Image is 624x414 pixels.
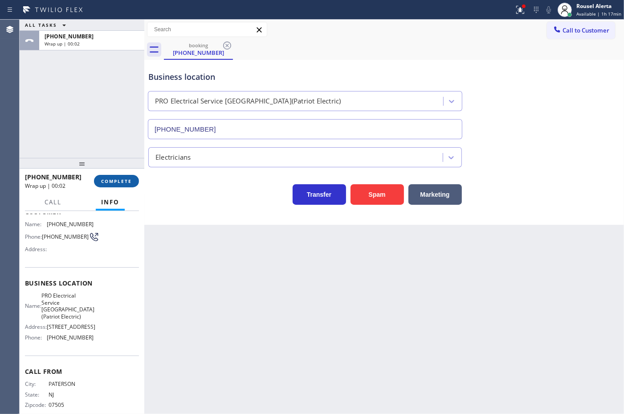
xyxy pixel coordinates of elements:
button: Marketing [408,184,462,205]
span: Zipcode: [25,402,49,408]
div: booking [165,42,232,49]
button: Mute [542,4,555,16]
span: [STREET_ADDRESS] [47,323,95,330]
span: Call From [25,367,139,376]
span: PRO Electrical Service [GEOGRAPHIC_DATA](Patriot Electric) [41,292,94,320]
div: [PHONE_NUMBER] [165,49,232,57]
button: Call to Customer [547,22,615,39]
div: Electricians [155,152,191,162]
span: NJ [49,391,93,398]
span: [PHONE_NUMBER] [47,221,94,228]
span: Address: [25,246,49,253]
button: ALL TASKS [20,20,75,30]
span: Available | 1h 17min [576,11,621,17]
button: Spam [351,184,404,205]
span: Address: [25,323,47,330]
span: Info [101,198,119,206]
span: [PHONE_NUMBER] [45,33,94,40]
div: (973) 742-0009 [165,40,232,59]
span: Name: [25,302,41,309]
span: Phone: [25,233,42,240]
span: COMPLETE [101,178,132,184]
span: 07505 [49,402,93,408]
div: PRO Electrical Service [GEOGRAPHIC_DATA](Patriot Electric) [155,96,341,107]
span: Business location [25,279,139,287]
input: Phone Number [148,119,462,139]
div: Rousel Alerta [576,2,621,10]
span: Phone: [25,334,47,341]
span: ALL TASKS [25,22,57,28]
span: Call [45,198,61,206]
span: [PHONE_NUMBER] [47,334,94,341]
span: State: [25,391,49,398]
span: Wrap up | 00:02 [25,182,65,190]
span: [PHONE_NUMBER] [42,233,89,240]
div: Business location [148,71,462,83]
span: Call to Customer [563,26,609,34]
button: Info [96,194,125,211]
span: PATERSON [49,381,93,387]
span: Name: [25,221,47,228]
button: Transfer [293,184,346,205]
span: Wrap up | 00:02 [45,41,80,47]
button: COMPLETE [94,175,139,187]
span: [PHONE_NUMBER] [25,173,82,181]
button: Call [39,194,67,211]
input: Search [147,22,267,37]
span: City: [25,381,49,387]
